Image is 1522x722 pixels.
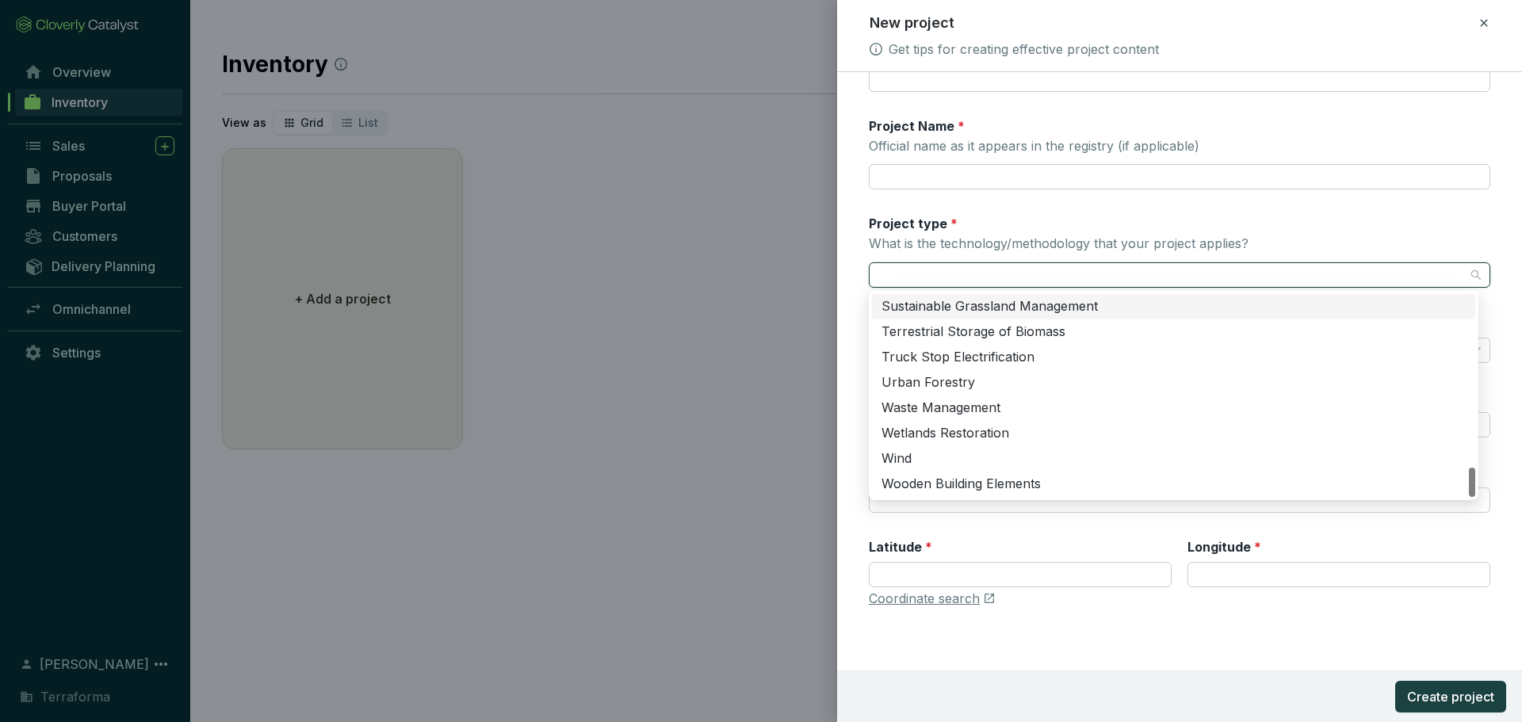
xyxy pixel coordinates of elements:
label: Project type [869,215,958,232]
a: Get tips for creating effective project content [889,40,1159,59]
div: Wooden Building Elements [881,476,1466,493]
label: Project Name [869,117,965,135]
p: Official name as it appears in the registry (if applicable) [869,138,1199,155]
div: Sustainable Grassland Management [881,298,1466,315]
div: Wooden Building Elements [872,472,1475,497]
div: Waste Management [872,395,1475,421]
div: Wetlands Restoration [872,421,1475,446]
div: Terrestrial Storage of Biomass [881,323,1466,341]
p: What is the technology/methodology that your project applies? [869,235,1249,253]
div: Truck Stop Electrification [881,349,1466,366]
button: Create project [1395,681,1506,712]
h2: New project [870,13,954,33]
div: Wind [881,450,1466,468]
div: Wetlands Restoration [881,425,1466,442]
div: Truck Stop Electrification [872,345,1475,370]
label: Latitude [869,538,932,556]
div: Sustainable Grassland Management [872,294,1475,319]
div: Waste Management [881,399,1466,417]
a: Coordinate search [869,590,980,608]
div: Terrestrial Storage of Biomass [872,319,1475,345]
label: Longitude [1187,538,1261,556]
div: Urban Forestry [881,374,1466,392]
div: Urban Forestry [872,370,1475,395]
div: Wind [872,446,1475,472]
span: Create project [1407,687,1494,706]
